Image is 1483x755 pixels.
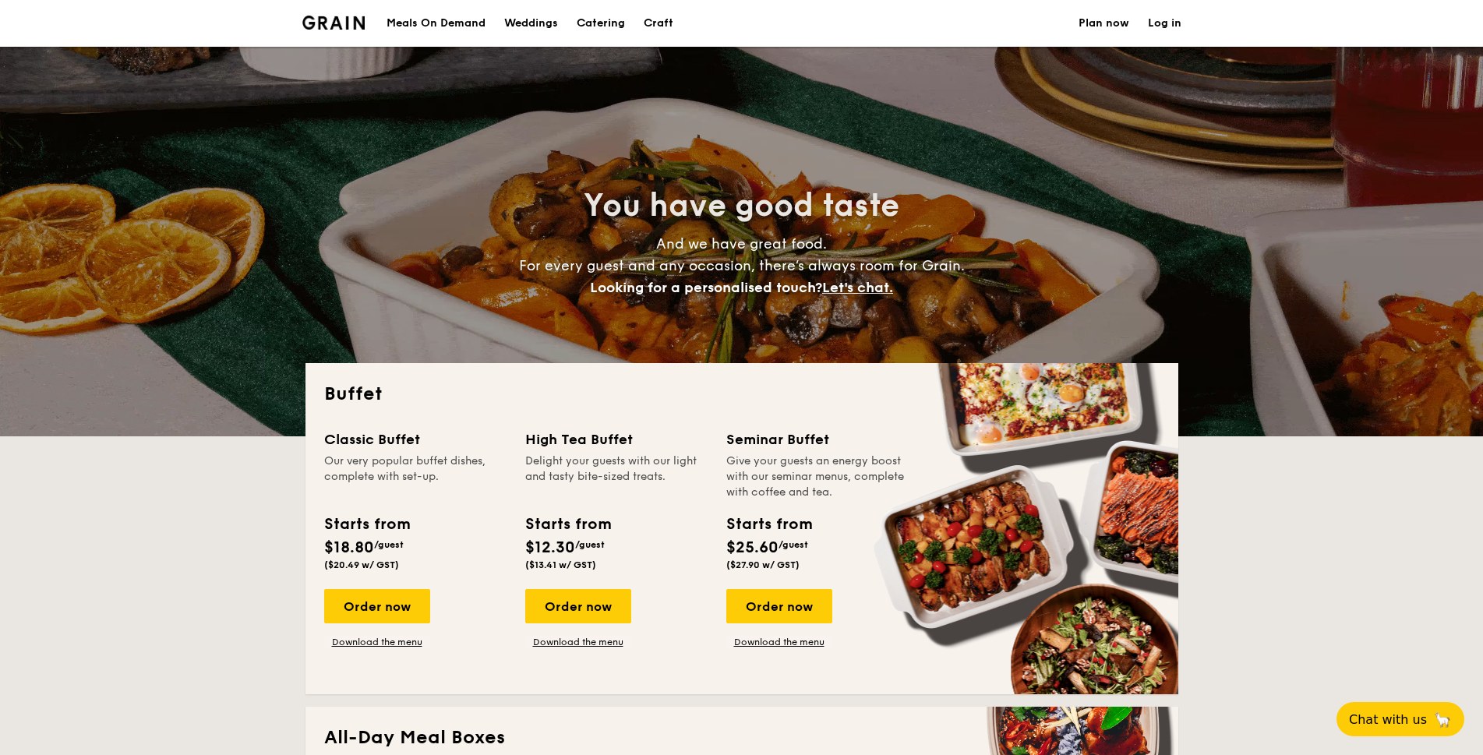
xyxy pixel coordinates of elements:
a: Download the menu [525,636,631,648]
span: ($20.49 w/ GST) [324,559,399,570]
div: High Tea Buffet [525,429,708,450]
span: 🦙 [1433,711,1452,729]
div: Our very popular buffet dishes, complete with set-up. [324,453,507,500]
div: Classic Buffet [324,429,507,450]
button: Chat with us🦙 [1336,702,1464,736]
h2: All-Day Meal Boxes [324,725,1160,750]
span: $12.30 [525,538,575,557]
div: Order now [525,589,631,623]
div: Starts from [525,513,610,536]
div: Give your guests an energy boost with our seminar menus, complete with coffee and tea. [726,453,909,500]
span: /guest [374,539,404,550]
img: Grain [302,16,365,30]
div: Order now [726,589,832,623]
span: Chat with us [1349,712,1427,727]
span: Let's chat. [822,279,893,296]
div: Seminar Buffet [726,429,909,450]
span: ($13.41 w/ GST) [525,559,596,570]
div: Order now [324,589,430,623]
a: Download the menu [726,636,832,648]
div: Starts from [726,513,811,536]
div: Delight your guests with our light and tasty bite-sized treats. [525,453,708,500]
span: /guest [575,539,605,550]
span: $25.60 [726,538,779,557]
span: $18.80 [324,538,374,557]
span: /guest [779,539,808,550]
a: Download the menu [324,636,430,648]
div: Starts from [324,513,409,536]
span: ($27.90 w/ GST) [726,559,800,570]
a: Logotype [302,16,365,30]
h2: Buffet [324,382,1160,407]
span: And we have great food. For every guest and any occasion, there’s always room for Grain. [519,235,965,296]
span: You have good taste [584,187,899,224]
span: Looking for a personalised touch? [590,279,822,296]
